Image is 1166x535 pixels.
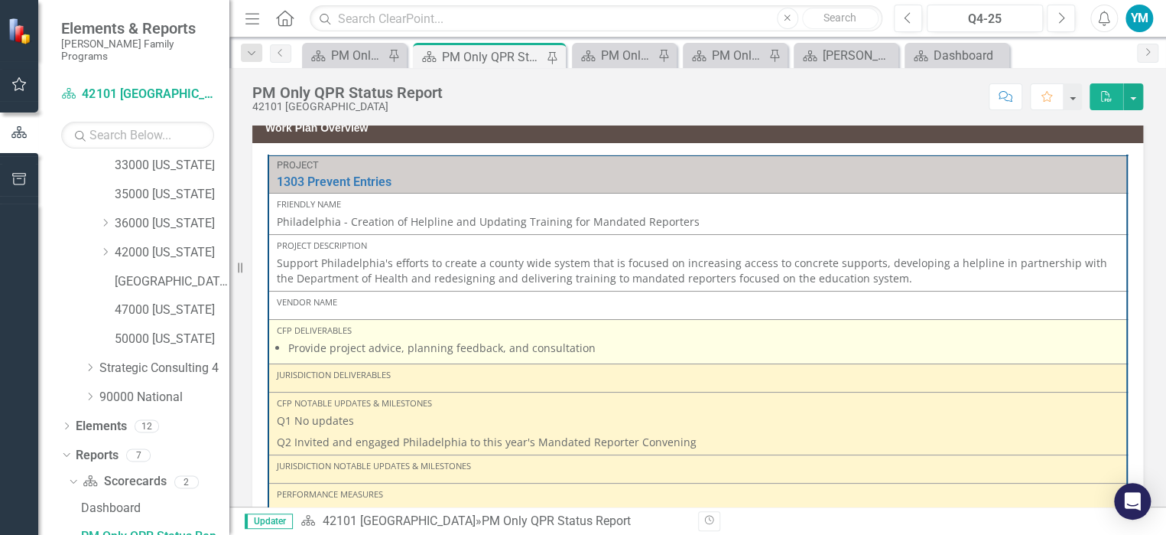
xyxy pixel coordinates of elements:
[252,84,443,101] div: PM Only QPR Status Report
[83,473,166,491] a: Scorecards
[115,302,229,319] a: 47000 [US_STATE]
[268,320,1127,364] td: Double-Click to Edit
[268,393,1127,455] td: Double-Click to Edit
[268,292,1127,320] td: Double-Click to Edit
[601,46,654,65] div: PM Only QPR Status Report
[115,244,229,262] a: 42000 [US_STATE]
[99,360,229,377] a: Strategic Consulting 4
[823,11,856,24] span: Search
[268,455,1127,484] td: Double-Click to Edit
[277,175,1119,189] a: 1303 Prevent Entries
[277,198,1119,210] div: Friendly Name
[310,5,882,32] input: Search ClearPoint...
[277,432,1119,450] p: Q2 Invited and engaged Philadelphia to this year's Mandated Reporter Convening
[322,514,475,528] a: 42101 [GEOGRAPHIC_DATA]
[712,46,765,65] div: PM Only QPR Status Report
[277,296,1119,308] div: Vendor Name
[268,484,1127,512] td: Double-Click to Edit
[126,449,151,462] div: 7
[908,46,1005,65] a: Dashboard
[277,369,1119,381] div: Jurisdiction Deliverables
[99,389,229,406] a: 90000 National
[115,273,229,291] a: [GEOGRAPHIC_DATA][US_STATE]
[115,186,229,204] a: 35000 [US_STATE]
[576,46,654,65] a: PM Only QPR Status Report
[277,413,1119,432] p: Q1 No updates
[277,240,1119,252] div: Project Description
[687,46,765,65] a: PM Only QPR Status Report
[76,447,119,465] a: Reports
[481,514,630,528] div: PM Only QPR Status Report
[277,214,700,229] span: Philadelphia - Creation of Helpline and Updating Training for Mandated Reporters
[306,46,384,65] a: PM Only QPR Status Report
[442,47,543,67] div: PM Only QPR Status Report
[77,496,229,520] a: Dashboard
[288,341,1119,356] li: Provide project advice, planning feedback, and consultation
[1125,5,1153,32] button: YM
[115,215,229,233] a: 36000 [US_STATE]
[277,460,1119,472] div: Jurisdiction Notable Updates & Milestones
[268,235,1127,292] td: Double-Click to Edit
[268,364,1127,393] td: Double-Click to Edit
[277,256,1119,286] p: Support Philadelphia's efforts to create a county wide system that is focused on increasing acces...
[927,5,1044,32] button: Q4-25
[135,419,159,432] div: 12
[277,397,1119,409] div: CFP Notable Updates & Milestones
[300,513,686,530] div: »
[277,325,1119,337] div: CFP Deliverables
[268,155,1127,194] td: Double-Click to Edit Right Click for Context Menu
[823,46,895,65] div: [PERSON_NAME] Overview
[802,8,879,29] button: Search
[61,122,214,148] input: Search Below...
[61,86,214,103] a: 42101 [GEOGRAPHIC_DATA]
[61,19,214,38] span: Elements & Reports
[115,331,229,348] a: 50000 [US_STATE]
[76,418,127,436] a: Elements
[81,501,229,515] div: Dashboard
[932,10,1038,28] div: Q4-25
[277,160,1119,171] div: Project
[1114,483,1151,520] div: Open Intercom Messenger
[245,514,293,529] span: Updater
[174,475,199,488] div: 2
[252,101,443,113] div: 42101 [GEOGRAPHIC_DATA]
[797,46,895,65] a: [PERSON_NAME] Overview
[934,46,1005,65] div: Dashboard
[268,194,1127,235] td: Double-Click to Edit
[277,488,1119,501] div: Performance Measures
[265,122,1135,134] h3: Work Plan Overview
[61,38,214,63] small: [PERSON_NAME] Family Programs
[331,46,384,65] div: PM Only QPR Status Report
[8,18,34,44] img: ClearPoint Strategy
[115,157,229,175] a: 33000 [US_STATE]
